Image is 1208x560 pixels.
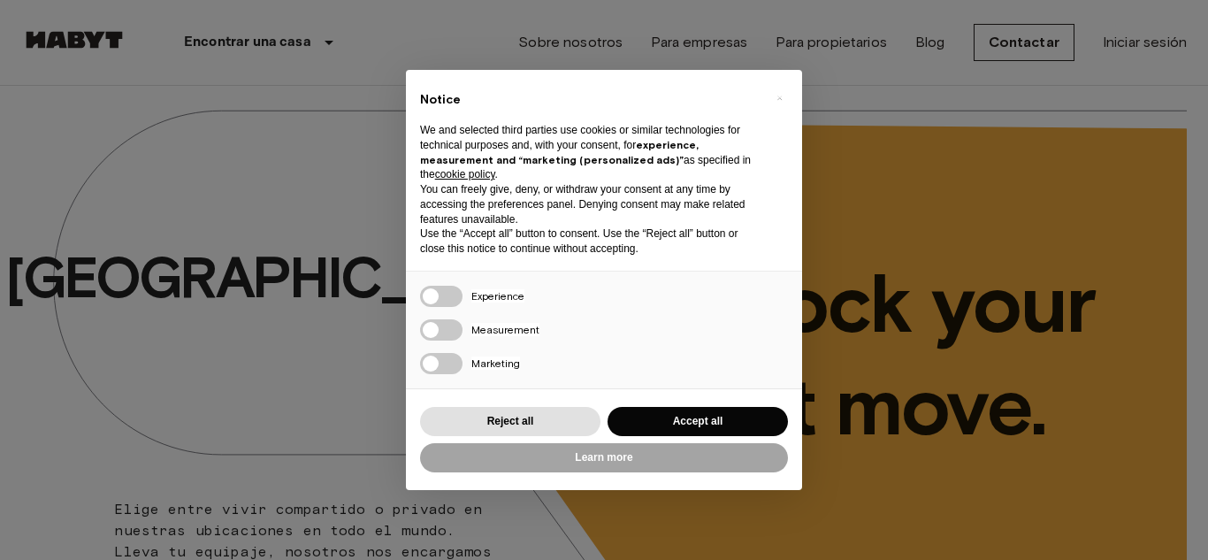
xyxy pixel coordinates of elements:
button: Reject all [420,407,600,436]
p: Use the “Accept all” button to consent. Use the “Reject all” button or close this notice to conti... [420,226,760,257]
a: cookie policy [435,168,495,180]
p: We and selected third parties use cookies or similar technologies for technical purposes and, wit... [420,123,760,182]
h2: Notice [420,91,760,109]
p: You can freely give, deny, or withdraw your consent at any time by accessing the preferences pane... [420,182,760,226]
button: Close this notice [765,84,793,112]
button: Learn more [420,443,788,472]
span: Experience [471,289,524,303]
button: Accept all [608,407,788,436]
span: Marketing [471,357,520,370]
strong: experience, measurement and “marketing (personalized ads)” [420,138,699,166]
span: Measurement [471,323,539,336]
span: × [776,88,783,109]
